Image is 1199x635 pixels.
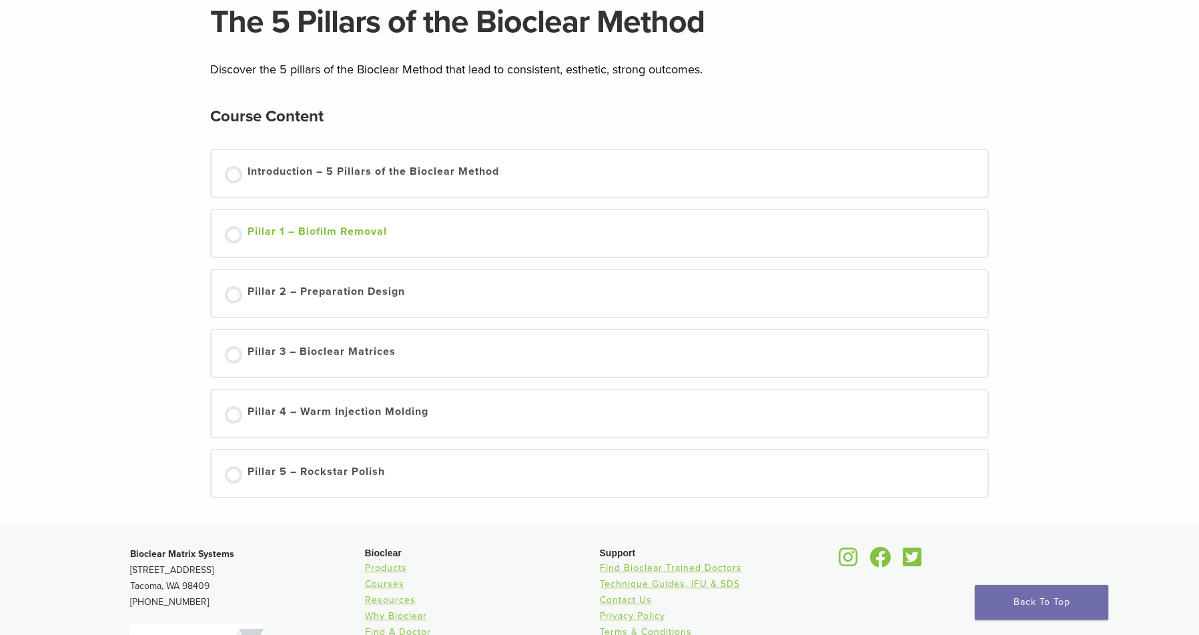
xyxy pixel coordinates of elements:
[225,466,242,484] div: Not started
[225,286,242,303] div: Not started
[365,594,416,606] a: Resources
[225,223,975,243] a: Not started Pillar 1 – Biofilm Removal
[225,406,242,424] div: Not started
[225,283,975,303] a: Not started Pillar 2 – Preparation Design
[600,610,665,622] a: Privacy Policy
[248,404,428,424] div: Pillar 4 – Warm Injection Molding
[210,59,989,79] p: Discover the 5 pillars of the Bioclear Method that lead to consistent, esthetic, strong outcomes.
[248,163,499,183] div: Introduction – 5 Pillars of the Bioclear Method
[365,578,404,590] a: Courses
[248,223,387,243] div: Pillar 1 – Biofilm Removal
[248,464,385,484] div: Pillar 5 – Rockstar Polish
[248,283,405,303] div: Pillar 2 – Preparation Design
[365,548,402,558] span: Bioclear
[225,404,975,424] a: Not started Pillar 4 – Warm Injection Molding
[210,101,324,133] h2: Course Content
[210,6,989,38] h1: The 5 Pillars of the Bioclear Method
[865,555,896,568] a: Bioclear
[225,163,975,183] a: Not started Introduction – 5 Pillars of the Bioclear Method
[225,346,242,364] div: Not started
[975,585,1108,620] a: Back To Top
[899,555,927,568] a: Bioclear
[225,464,975,484] a: Not started Pillar 5 – Rockstar Polish
[248,344,396,364] div: Pillar 3 – Bioclear Matrices
[130,548,234,560] strong: Bioclear Matrix Systems
[600,562,742,574] a: Find Bioclear Trained Doctors
[835,555,863,568] a: Bioclear
[600,578,740,590] a: Technique Guides, IFU & SDS
[600,548,636,558] span: Support
[225,166,242,183] div: Not started
[365,610,427,622] a: Why Bioclear
[365,562,407,574] a: Products
[225,226,242,243] div: Not started
[130,546,365,610] p: [STREET_ADDRESS] Tacoma, WA 98409 [PHONE_NUMBER]
[225,344,975,364] a: Not started Pillar 3 – Bioclear Matrices
[600,594,652,606] a: Contact Us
